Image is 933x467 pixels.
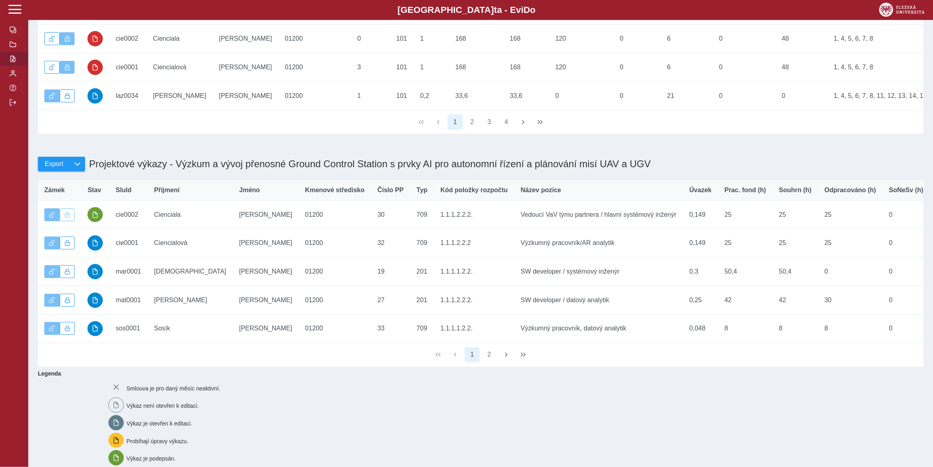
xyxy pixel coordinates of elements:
[109,314,148,343] td: sos0001
[377,187,403,194] span: Číslo PP
[60,265,75,278] button: Uzamknout lze pouze výkaz, který je podepsán a schválen.
[503,81,549,110] td: 33,6
[233,200,299,229] td: [PERSON_NAME]
[882,200,929,229] td: 0
[414,53,449,82] td: 1
[212,53,278,82] td: [PERSON_NAME]
[779,187,812,194] span: Souhrn (h)
[44,208,60,221] button: Výkaz je odemčen.
[148,200,233,229] td: Cienciala
[371,229,410,257] td: 32
[465,347,480,363] button: 1
[148,229,233,257] td: Ciencialová
[773,314,818,343] td: 8
[233,257,299,286] td: [PERSON_NAME]
[449,25,503,53] td: 168
[689,187,711,194] span: Úvazek
[718,200,772,229] td: 25
[514,229,683,257] td: Výzkumný pracovník/AR analytik
[482,347,497,363] button: 2
[148,314,233,343] td: Sosík
[278,81,351,110] td: 01200
[613,81,661,110] td: 0
[775,25,827,53] td: 48
[410,200,434,229] td: 709
[390,53,414,82] td: 101
[371,257,410,286] td: 19
[87,60,103,75] button: uzamčeno
[718,257,772,286] td: 50,4
[239,187,260,194] span: Jméno
[60,32,75,45] button: Výkaz uzamčen.
[416,187,427,194] span: Typ
[775,81,827,110] td: 0
[147,25,213,53] td: Cienciala
[87,235,103,251] button: schváleno
[233,286,299,314] td: [PERSON_NAME]
[818,314,882,343] td: 8
[713,53,775,82] td: 0
[549,25,613,53] td: 120
[503,53,549,82] td: 168
[449,81,503,110] td: 33,6
[434,257,514,286] td: 1.1.1.1.2.2.
[116,187,131,194] span: SluId
[60,208,75,221] button: Uzamknout lze pouze výkaz, který je podepsán a schválen.
[44,322,60,335] button: Výkaz je odemčen.
[87,293,103,308] button: schváleno
[109,229,148,257] td: cie0001
[154,187,179,194] span: Příjmení
[109,81,147,110] td: laz0034
[212,81,278,110] td: [PERSON_NAME]
[351,81,390,110] td: 1
[44,187,65,194] span: Zámek
[371,200,410,229] td: 30
[718,314,772,343] td: 8
[147,53,213,82] td: Ciencialová
[882,257,929,286] td: 0
[441,187,508,194] span: Kód položky rozpočtu
[60,89,75,102] button: Uzamknout
[87,88,103,104] button: schváleno
[549,53,613,82] td: 120
[148,286,233,314] td: [PERSON_NAME]
[414,25,449,53] td: 1
[514,257,683,286] td: SW developer / systémový inženýr
[818,286,882,314] td: 30
[109,53,147,82] td: cie0001
[44,61,60,74] button: Odemknout výkaz.
[434,314,514,343] td: 1.1.1.1.2.2.
[818,229,882,257] td: 25
[818,200,882,229] td: 25
[724,187,766,194] span: Prac. fond (h)
[661,53,713,82] td: 6
[494,5,497,15] span: t
[44,32,60,45] button: Odemknout výkaz.
[683,229,718,257] td: 0,149
[109,286,148,314] td: mat0001
[414,81,449,110] td: 0,2
[60,322,75,335] button: Uzamknout lze pouze výkaz, který je podepsán a schválen.
[524,5,530,15] span: D
[60,294,75,307] button: Uzamknout lze pouze výkaz, který je podepsán a schválen.
[514,200,683,229] td: Vedoucí VaV týmu partnera / hlavní systémový inženýr
[499,114,514,130] button: 4
[465,114,480,130] button: 2
[410,229,434,257] td: 709
[127,403,199,409] span: Výkaz není otevřen k editaci.
[60,237,75,249] button: Uzamknout lze pouze výkaz, který je podepsán a schválen.
[683,257,718,286] td: 0,3
[35,367,920,380] b: Legenda
[278,53,351,82] td: 01200
[371,286,410,314] td: 27
[889,187,923,194] span: SoNeSv (h)
[882,286,929,314] td: 0
[299,200,371,229] td: 01200
[447,114,463,130] button: 1
[879,3,925,17] img: logo_web_su.png
[44,265,60,278] button: Výkaz je odemčen.
[683,286,718,314] td: 0,25
[514,286,683,314] td: SW developer / datový analytik
[613,53,661,82] td: 0
[299,314,371,343] td: 01200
